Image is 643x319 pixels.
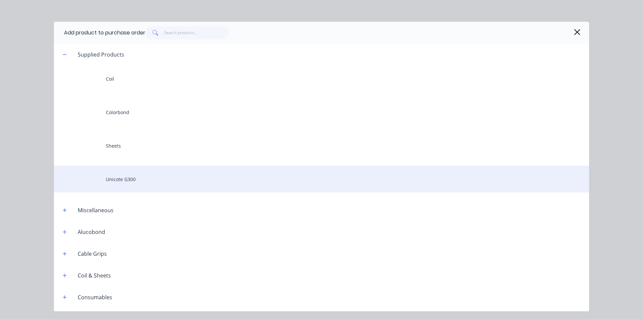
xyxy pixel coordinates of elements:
div: Supplied Products [72,51,130,59]
div: Coil & Sheets [72,271,116,280]
div: Consumables [72,293,118,301]
div: Alucobond [72,228,111,236]
div: Add product to purchase order [64,29,145,37]
div: Miscellaneous [72,206,119,214]
div: Cable Grips [72,250,112,258]
input: Search products... [164,26,229,39]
